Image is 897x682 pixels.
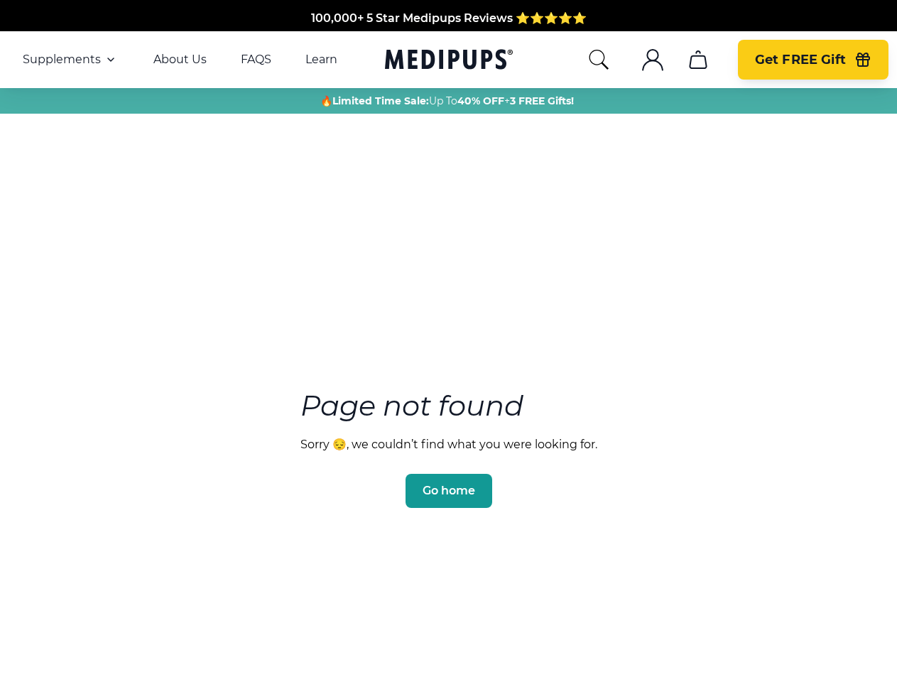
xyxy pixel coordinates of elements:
[23,53,101,67] span: Supplements
[153,53,207,67] a: About Us
[681,43,715,77] button: cart
[241,53,271,67] a: FAQS
[23,51,119,68] button: Supplements
[305,53,337,67] a: Learn
[212,16,685,30] span: Made In The [GEOGRAPHIC_DATA] from domestic & globally sourced ingredients
[587,48,610,71] button: search
[385,46,513,75] a: Medipups
[636,43,670,77] button: account
[300,438,597,451] p: Sorry 😔, we couldn’t find what you were looking for.
[755,52,846,68] span: Get FREE Gift
[738,40,888,80] button: Get FREE Gift
[320,94,574,108] span: 🔥 Up To +
[423,484,475,498] span: Go home
[300,385,597,426] h3: Page not found
[406,474,492,508] button: Go home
